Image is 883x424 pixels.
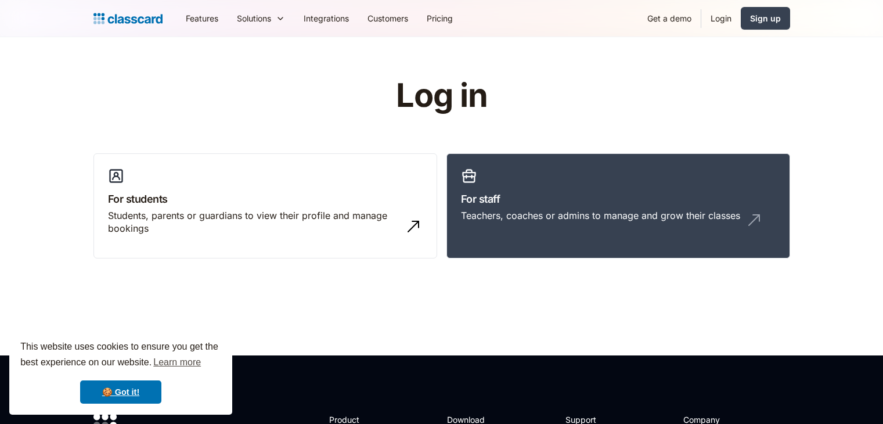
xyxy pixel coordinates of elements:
h3: For students [108,191,423,207]
a: Integrations [294,5,358,31]
div: Solutions [228,5,294,31]
a: For staffTeachers, coaches or admins to manage and grow their classes [446,153,790,259]
a: dismiss cookie message [80,380,161,404]
a: Pricing [417,5,462,31]
a: learn more about cookies [152,354,203,371]
span: This website uses cookies to ensure you get the best experience on our website. [20,340,221,371]
div: Sign up [750,12,781,24]
a: Login [701,5,741,31]
div: Teachers, coaches or admins to manage and grow their classes [461,209,740,222]
a: Logo [93,10,163,27]
div: Students, parents or guardians to view their profile and manage bookings [108,209,399,235]
div: cookieconsent [9,329,232,415]
a: Features [176,5,228,31]
h3: For staff [461,191,776,207]
a: For studentsStudents, parents or guardians to view their profile and manage bookings [93,153,437,259]
a: Sign up [741,7,790,30]
a: Customers [358,5,417,31]
div: Solutions [237,12,271,24]
a: Get a demo [638,5,701,31]
h1: Log in [257,78,626,114]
